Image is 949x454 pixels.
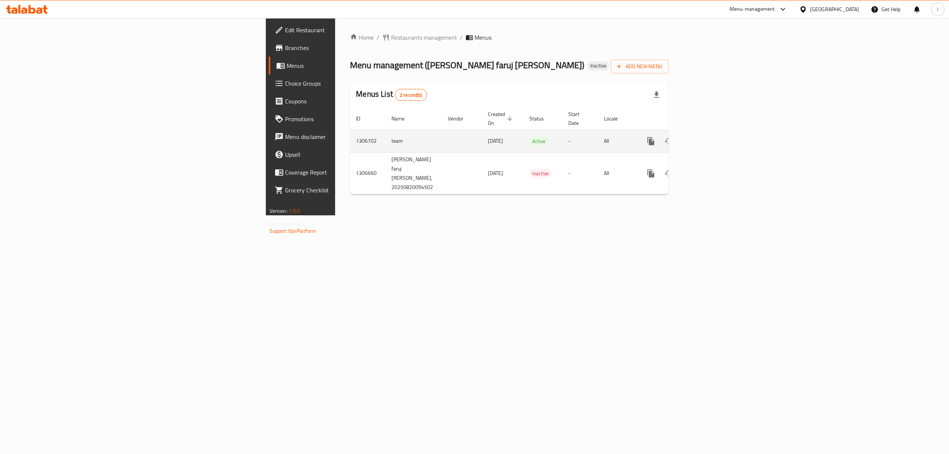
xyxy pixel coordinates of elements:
[598,152,636,194] td: All
[529,169,552,178] span: Inactive
[460,33,463,42] li: /
[350,57,584,73] span: Menu management ( [PERSON_NAME] faruj [PERSON_NAME] )
[270,219,304,228] span: Get support on:
[810,5,859,13] div: [GEOGRAPHIC_DATA]
[642,132,660,150] button: more
[269,21,424,39] a: Edit Restaurant
[730,5,775,14] div: Menu-management
[285,43,419,52] span: Branches
[391,114,414,123] span: Name
[269,146,424,163] a: Upsell
[562,152,598,194] td: -
[350,33,668,42] nav: breadcrumb
[350,107,719,195] table: enhanced table
[285,186,419,195] span: Grocery Checklist
[598,130,636,152] td: All
[287,61,419,70] span: Menus
[285,168,419,177] span: Coverage Report
[617,62,662,71] span: Add New Menu
[529,137,548,146] span: Active
[356,89,427,101] h2: Menus List
[529,114,553,123] span: Status
[269,92,424,110] a: Coupons
[395,89,427,101] div: Total records count
[285,97,419,106] span: Coupons
[270,226,317,236] a: Support.OpsPlatform
[270,206,288,216] span: Version:
[488,136,503,146] span: [DATE]
[587,63,609,69] span: Inactive
[269,74,424,92] a: Choice Groups
[488,168,503,178] span: [DATE]
[587,62,609,70] div: Inactive
[269,163,424,181] a: Coverage Report
[448,114,473,123] span: Vendor
[488,110,515,127] span: Created On
[568,110,589,127] span: Start Date
[611,60,668,73] button: Add New Menu
[285,150,419,159] span: Upsell
[660,132,678,150] button: Change Status
[269,181,424,199] a: Grocery Checklist
[285,26,419,34] span: Edit Restaurant
[648,86,665,104] div: Export file
[285,132,419,141] span: Menu disclaimer
[289,206,300,216] span: 1.0.0
[474,33,492,42] span: Menus
[285,79,419,88] span: Choice Groups
[395,92,427,99] span: 2 record(s)
[269,128,424,146] a: Menu disclaimer
[269,57,424,74] a: Menus
[269,110,424,128] a: Promotions
[562,130,598,152] td: -
[604,114,627,123] span: Locale
[356,114,370,123] span: ID
[391,33,457,42] span: Restaurants management
[937,5,938,13] span: l
[636,107,719,130] th: Actions
[269,39,424,57] a: Branches
[642,165,660,182] button: more
[285,115,419,123] span: Promotions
